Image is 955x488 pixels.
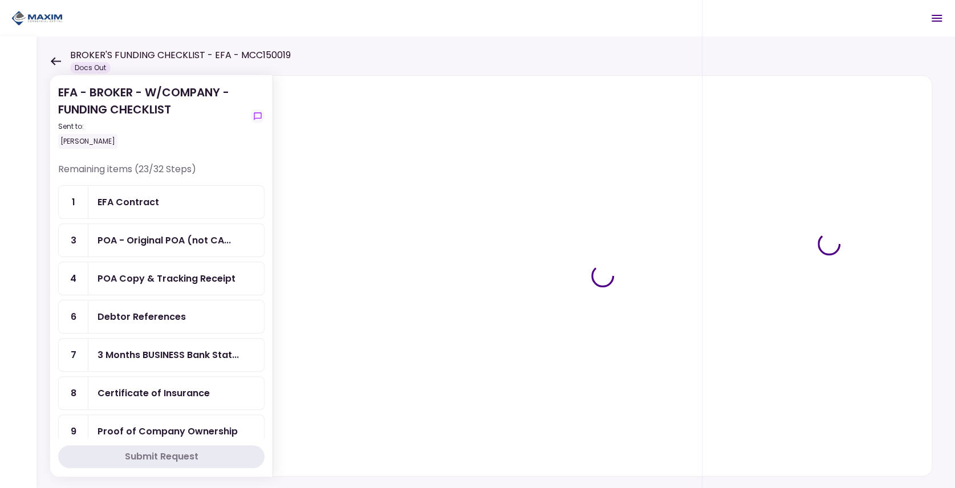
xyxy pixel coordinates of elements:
div: Certificate of Insurance [97,386,210,400]
div: 1 [59,186,88,218]
div: 8 [59,377,88,409]
a: 6Debtor References [58,300,265,334]
div: EFA Contract [97,195,159,209]
button: Submit Request [58,445,265,468]
a: 4POA Copy & Tracking Receipt [58,262,265,295]
img: Partner icon [11,10,63,27]
div: Sent to: [58,121,246,132]
div: POA Copy & Tracking Receipt [97,271,235,286]
div: 3 [59,224,88,257]
div: EFA - BROKER - W/COMPANY - FUNDING CHECKLIST [58,84,246,149]
div: Remaining items (23/32 Steps) [58,162,265,185]
div: 4 [59,262,88,295]
a: 1EFA Contract [58,185,265,219]
div: 3 Months BUSINESS Bank Statements [97,348,239,362]
div: POA - Original POA (not CA or GA) [97,233,231,247]
button: show-messages [251,109,265,123]
div: Debtor References [97,310,186,324]
a: 3POA - Original POA (not CA or GA) [58,223,265,257]
a: 73 Months BUSINESS Bank Statements [58,338,265,372]
div: Proof of Company Ownership [97,424,238,438]
h1: BROKER'S FUNDING CHECKLIST - EFA - MCC150019 [70,48,291,62]
div: 6 [59,300,88,333]
a: 9Proof of Company Ownership [58,414,265,448]
div: [PERSON_NAME] [58,134,117,149]
a: 8Certificate of Insurance [58,376,265,410]
div: 7 [59,339,88,371]
div: Submit Request [125,450,198,463]
div: 9 [59,415,88,448]
div: Docs Out [70,62,111,74]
